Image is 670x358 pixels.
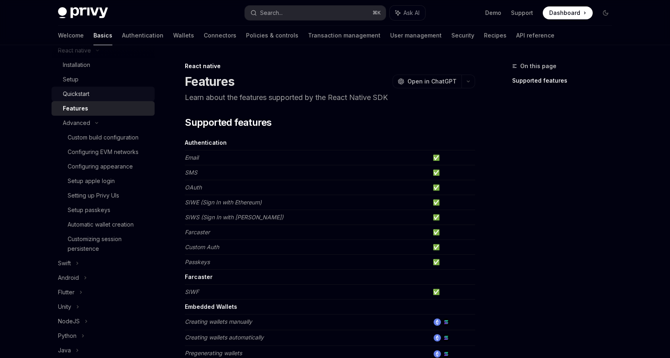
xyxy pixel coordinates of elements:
[308,26,380,45] a: Transaction management
[68,162,133,171] div: Configuring appearance
[52,87,155,101] a: Quickstart
[434,318,441,326] img: ethereum.png
[58,316,80,326] div: NodeJS
[93,26,112,45] a: Basics
[390,6,425,20] button: Ask AI
[549,9,580,17] span: Dashboard
[393,75,461,88] button: Open in ChatGPT
[246,26,298,45] a: Policies & controls
[543,6,593,19] a: Dashboard
[430,150,475,165] td: ✅
[173,26,194,45] a: Wallets
[185,184,202,191] em: OAuth
[185,229,210,235] em: Farcaster
[52,232,155,256] a: Customizing session persistence
[185,169,197,176] em: SMS
[434,350,441,358] img: ethereum.png
[58,331,77,341] div: Python
[185,318,252,325] em: Creating wallets manually
[185,244,219,250] em: Custom Auth
[430,195,475,210] td: ✅
[430,285,475,300] td: ✅
[68,176,115,186] div: Setup apple login
[451,26,474,45] a: Security
[430,240,475,255] td: ✅
[52,217,155,232] a: Automatic wallet creation
[185,303,237,310] strong: Embedded Wallets
[63,75,79,84] div: Setup
[68,191,119,200] div: Setting up Privy UIs
[68,147,139,157] div: Configuring EVM networks
[443,350,450,358] img: solana.png
[520,61,556,71] span: On this page
[185,92,475,103] p: Learn about the features supported by the React Native SDK
[434,334,441,341] img: ethereum.png
[245,6,386,20] button: Search...⌘K
[443,334,450,341] img: solana.png
[185,334,264,341] em: Creating wallets automatically
[516,26,554,45] a: API reference
[185,62,475,70] div: React native
[63,89,89,99] div: Quickstart
[63,104,88,113] div: Features
[52,130,155,145] a: Custom build configuration
[58,258,71,268] div: Swift
[430,165,475,180] td: ✅
[58,302,71,312] div: Unity
[52,174,155,188] a: Setup apple login
[58,346,71,355] div: Java
[185,214,283,221] em: SIWS (Sign In with [PERSON_NAME])
[52,72,155,87] a: Setup
[430,255,475,270] td: ✅
[185,273,213,280] strong: Farcaster
[68,205,110,215] div: Setup passkeys
[430,225,475,240] td: ✅
[52,101,155,116] a: Features
[52,58,155,72] a: Installation
[185,116,271,129] span: Supported features
[443,318,450,326] img: solana.png
[58,26,84,45] a: Welcome
[430,210,475,225] td: ✅
[390,26,442,45] a: User management
[407,77,457,85] span: Open in ChatGPT
[185,74,234,89] h1: Features
[122,26,163,45] a: Authentication
[68,234,150,254] div: Customizing session persistence
[485,9,501,17] a: Demo
[599,6,612,19] button: Toggle dark mode
[185,350,242,356] em: Pregenerating wallets
[484,26,507,45] a: Recipes
[58,7,108,19] img: dark logo
[68,133,139,142] div: Custom build configuration
[512,74,618,87] a: Supported features
[68,220,134,229] div: Automatic wallet creation
[372,10,381,16] span: ⌘ K
[58,287,74,297] div: Flutter
[185,154,199,161] em: Email
[52,145,155,159] a: Configuring EVM networks
[63,60,90,70] div: Installation
[403,9,420,17] span: Ask AI
[52,159,155,174] a: Configuring appearance
[52,188,155,203] a: Setting up Privy UIs
[204,26,236,45] a: Connectors
[52,203,155,217] a: Setup passkeys
[58,273,79,283] div: Android
[185,199,262,206] em: SIWE (Sign In with Ethereum)
[185,139,227,146] strong: Authentication
[511,9,533,17] a: Support
[63,118,90,128] div: Advanced
[185,258,210,265] em: Passkeys
[185,288,199,295] em: SIWF
[430,180,475,195] td: ✅
[260,8,283,18] div: Search...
